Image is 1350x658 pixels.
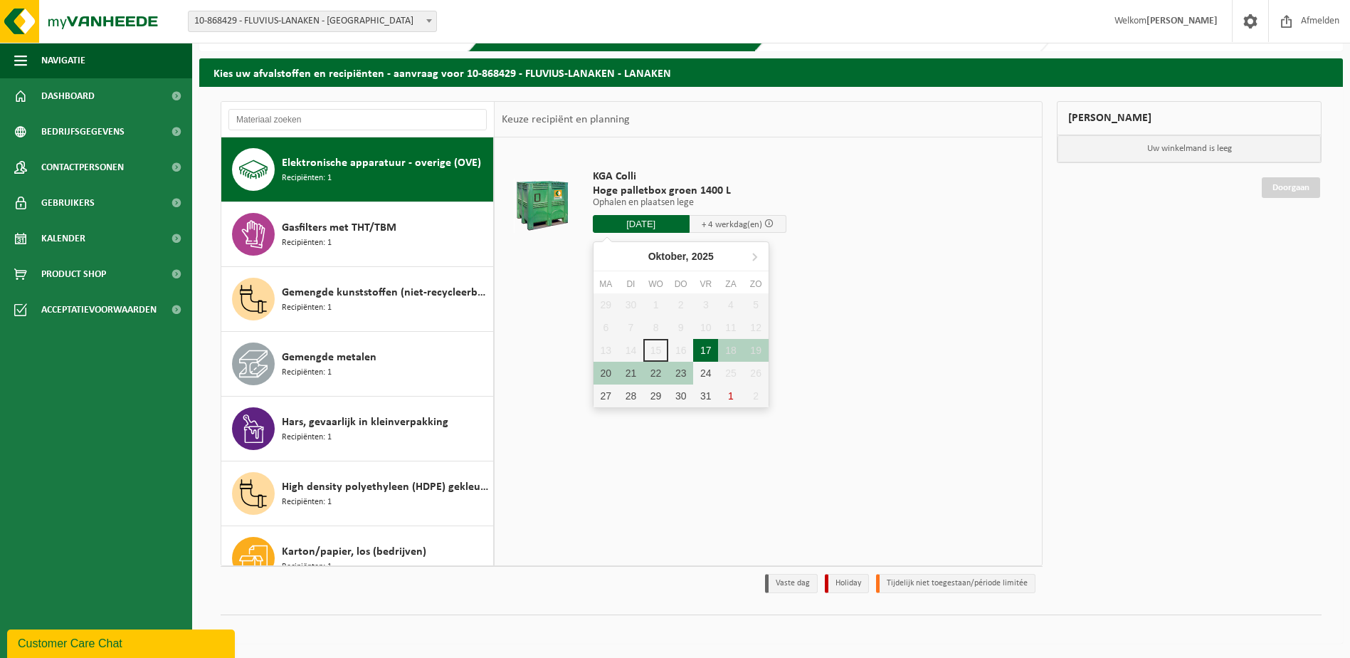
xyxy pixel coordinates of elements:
h2: Kies uw afvalstoffen en recipiënten - aanvraag voor 10-868429 - FLUVIUS-LANAKEN - LANAKEN [199,58,1343,86]
li: Holiday [825,574,869,593]
button: High density polyethyleen (HDPE) gekleurd Recipiënten: 1 [221,461,494,526]
button: Hars, gevaarlijk in kleinverpakking Recipiënten: 1 [221,397,494,461]
button: Gasfilters met THT/TBM Recipiënten: 1 [221,202,494,267]
div: 30 [668,385,693,407]
span: Recipiënten: 1 [282,301,332,315]
input: Materiaal zoeken [228,109,487,130]
span: Hoge palletbox groen 1400 L [593,184,786,198]
span: Bedrijfsgegevens [41,114,125,150]
div: 28 [618,385,643,407]
div: vr [693,277,718,291]
div: wo [643,277,668,291]
p: Uw winkelmand is leeg [1058,135,1321,162]
i: 2025 [692,251,714,261]
div: 23 [668,362,693,385]
li: Tijdelijk niet toegestaan/période limitée [876,574,1035,593]
span: Elektronische apparatuur - overige (OVE) [282,155,481,172]
button: Gemengde metalen Recipiënten: 1 [221,332,494,397]
strong: [PERSON_NAME] [1146,16,1218,26]
span: Recipiënten: 1 [282,172,332,185]
div: 21 [618,362,643,385]
span: Gemengde metalen [282,349,376,366]
span: Gasfilters met THT/TBM [282,219,396,236]
div: Keuze recipiënt en planning [495,102,637,137]
input: Selecteer datum [593,215,690,233]
span: KGA Colli [593,169,786,184]
span: Recipiënten: 1 [282,496,332,509]
div: 27 [594,385,618,407]
span: Gebruikers [41,185,95,221]
div: [PERSON_NAME] [1057,101,1322,135]
div: ma [594,277,618,291]
span: Product Shop [41,256,106,292]
button: Gemengde kunststoffen (niet-recycleerbaar), exclusief PVC Recipiënten: 1 [221,267,494,332]
p: Ophalen en plaatsen lege [593,198,786,208]
div: 22 [643,362,668,385]
span: + 4 werkdag(en) [702,220,762,229]
span: Recipiënten: 1 [282,431,332,444]
div: 31 [693,385,718,407]
div: do [668,277,693,291]
div: 24 [693,362,718,385]
span: 10-868429 - FLUVIUS-LANAKEN - LANAKEN [189,11,436,31]
div: za [718,277,743,291]
span: Karton/papier, los (bedrijven) [282,543,426,560]
div: zo [744,277,769,291]
span: Dashboard [41,78,95,114]
li: Vaste dag [765,574,818,593]
span: Contactpersonen [41,150,124,185]
div: 17 [693,339,718,362]
span: Navigatie [41,43,85,78]
span: 10-868429 - FLUVIUS-LANAKEN - LANAKEN [188,11,437,32]
div: 20 [594,362,618,385]
span: Kalender [41,221,85,256]
span: Recipiënten: 1 [282,366,332,380]
div: di [618,277,643,291]
a: Doorgaan [1262,177,1320,198]
div: Oktober, [643,245,719,268]
button: Karton/papier, los (bedrijven) Recipiënten: 1 [221,526,494,591]
span: Acceptatievoorwaarden [41,292,157,328]
span: Hars, gevaarlijk in kleinverpakking [282,414,448,431]
button: Elektronische apparatuur - overige (OVE) Recipiënten: 1 [221,137,494,202]
span: High density polyethyleen (HDPE) gekleurd [282,479,490,496]
span: Gemengde kunststoffen (niet-recycleerbaar), exclusief PVC [282,284,490,301]
span: Recipiënten: 1 [282,560,332,574]
div: 29 [643,385,668,407]
iframe: chat widget [7,627,238,658]
span: Recipiënten: 1 [282,236,332,250]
